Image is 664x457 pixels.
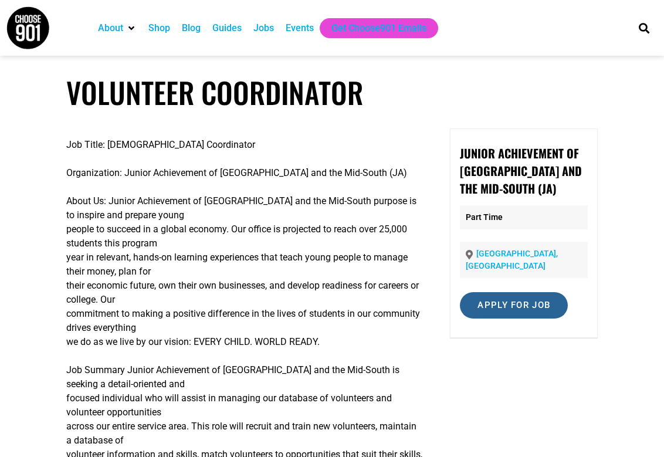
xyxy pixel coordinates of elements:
strong: Junior Achievement of [GEOGRAPHIC_DATA] and the Mid-South (JA) [460,144,582,197]
div: About [92,18,143,38]
a: Guides [212,21,242,35]
a: Get Choose901 Emails [331,21,426,35]
h1: Volunteer Coordinator [66,75,598,110]
a: Jobs [253,21,274,35]
a: About [98,21,123,35]
a: Shop [148,21,170,35]
p: Organization: Junior Achievement of [GEOGRAPHIC_DATA] and the Mid-South (JA) [66,166,424,180]
nav: Main nav [92,18,621,38]
a: Events [286,21,314,35]
a: [GEOGRAPHIC_DATA], [GEOGRAPHIC_DATA] [466,249,558,270]
a: Blog [182,21,201,35]
p: Part Time [460,205,587,229]
input: Apply for job [460,292,568,319]
p: Job Title: [DEMOGRAPHIC_DATA] Coordinator [66,138,424,152]
p: About Us: Junior Achievement of [GEOGRAPHIC_DATA] and the Mid-South purpose is to inspire and pre... [66,194,424,349]
div: Search [634,18,653,38]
